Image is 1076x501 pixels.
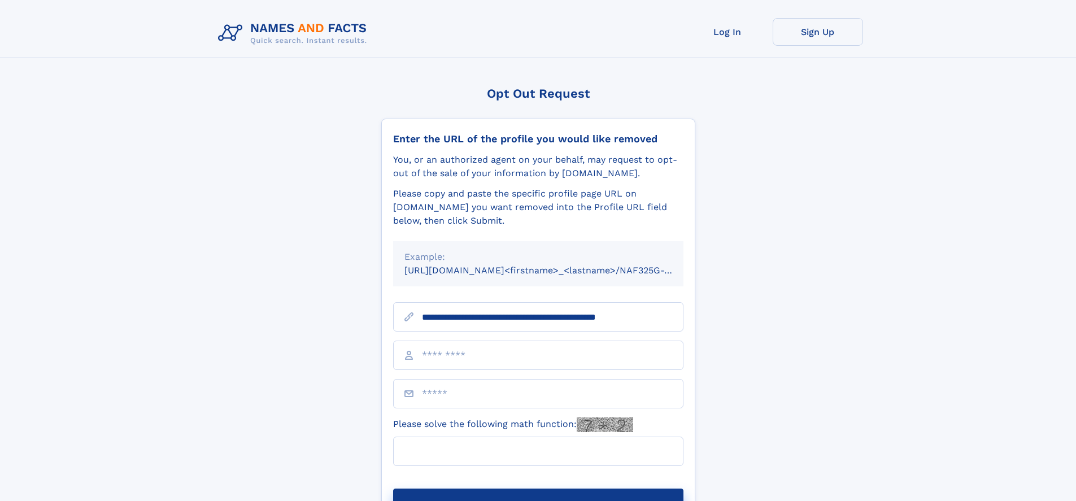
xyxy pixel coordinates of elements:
div: Enter the URL of the profile you would like removed [393,133,683,145]
div: Please copy and paste the specific profile page URL on [DOMAIN_NAME] you want removed into the Pr... [393,187,683,228]
img: Logo Names and Facts [214,18,376,49]
label: Please solve the following math function: [393,417,633,432]
a: Sign Up [773,18,863,46]
div: Opt Out Request [381,86,695,101]
a: Log In [682,18,773,46]
div: Example: [404,250,672,264]
div: You, or an authorized agent on your behalf, may request to opt-out of the sale of your informatio... [393,153,683,180]
small: [URL][DOMAIN_NAME]<firstname>_<lastname>/NAF325G-xxxxxxxx [404,265,705,276]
